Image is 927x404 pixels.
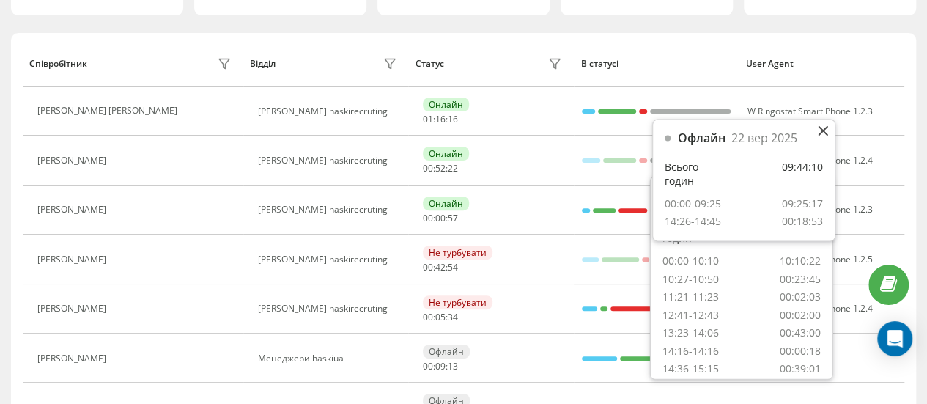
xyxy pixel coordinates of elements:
div: 00:23:45 [780,272,821,286]
div: Офлайн [423,345,470,359]
span: 42 [435,261,446,273]
div: В статусі [580,59,732,69]
div: 10:10:22 [780,254,821,268]
span: 34 [448,311,458,323]
div: 14:16-14:16 [662,345,719,359]
div: 14:26-14:45 [665,215,721,229]
div: 14:36-15:15 [662,362,719,376]
span: 00 [423,162,433,175]
span: 16 [448,113,458,125]
div: Відділ [250,59,276,69]
div: 22 вер 2025 [731,131,797,145]
div: Всього годин [665,161,725,188]
span: 22 [448,162,458,175]
div: 00:18:53 [782,215,823,229]
div: [PERSON_NAME] haskirecruting [258,304,401,314]
div: Онлайн [423,147,469,161]
div: Менеджери haskiua [258,353,401,364]
div: : : [423,312,458,323]
div: Онлайн [423,98,469,111]
div: 10:27-10:50 [662,272,719,286]
div: 00:02:03 [780,290,821,304]
span: 13 [448,360,458,372]
div: Онлайн [423,197,469,210]
span: 00 [423,212,433,224]
div: : : [423,114,458,125]
span: 00 [423,360,433,372]
div: : : [423,213,458,224]
span: 16 [435,113,446,125]
div: [PERSON_NAME] haskirecruting [258,254,401,265]
div: Не турбувати [423,295,492,309]
span: 54 [448,261,458,273]
div: 12:41-12:43 [662,308,719,322]
div: [PERSON_NAME] [37,205,110,215]
div: Офлайн [678,131,725,145]
div: 11:21-11:23 [662,290,719,304]
div: [PERSON_NAME] haskirecruting [258,205,401,215]
div: 09:25:17 [782,197,823,211]
span: 57 [448,212,458,224]
div: [PERSON_NAME] haskirecruting [258,155,401,166]
span: 00 [423,311,433,323]
span: W Ringostat Smart Phone 1.2.3 [747,105,872,117]
div: 00:02:00 [780,308,821,322]
div: Open Intercom Messenger [877,321,912,356]
div: [PERSON_NAME] [37,155,110,166]
span: 01 [423,113,433,125]
div: [PERSON_NAME] [37,254,110,265]
span: 00 [435,212,446,224]
div: [PERSON_NAME] [37,304,110,314]
div: [PERSON_NAME] [37,353,110,364]
div: 00:43:00 [780,326,821,340]
div: 09:44:10 [782,161,823,188]
div: : : [423,361,458,372]
div: 00:39:01 [780,362,821,376]
div: Співробітник [29,59,87,69]
div: 00:00-10:10 [662,254,719,268]
span: 52 [435,162,446,175]
div: : : [423,164,458,174]
div: Не турбувати [423,246,492,260]
span: 00 [423,261,433,273]
span: 05 [435,311,446,323]
div: 00:00:18 [780,345,821,359]
div: : : [423,262,458,273]
div: [PERSON_NAME] haskirecruting [258,106,401,117]
div: User Agent [746,59,898,69]
div: Статус [416,59,444,69]
div: 13:23-14:06 [662,326,719,340]
span: 09 [435,360,446,372]
div: [PERSON_NAME] [PERSON_NAME] [37,106,181,116]
div: 00:00-09:25 [665,197,721,211]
